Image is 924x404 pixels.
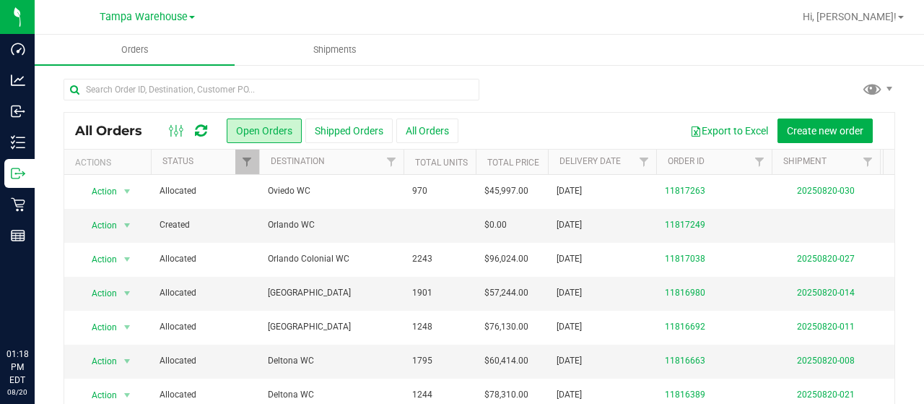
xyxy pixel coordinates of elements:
span: 130 [889,249,918,270]
span: [GEOGRAPHIC_DATA] [268,286,395,300]
a: Delivery Date [559,156,621,166]
a: Filter [235,150,259,174]
a: Total Price [487,158,539,168]
inline-svg: Inventory [11,135,25,150]
span: 60 [889,181,913,202]
span: Allocated [160,252,250,266]
a: Filter [748,150,772,174]
inline-svg: Retail [11,197,25,212]
span: All Orders [75,123,157,139]
a: 20250820-030 [797,186,855,196]
span: select [118,351,136,371]
span: Allocated [160,286,250,300]
inline-svg: Reports [11,228,25,243]
p: 01:18 PM EDT [6,348,28,387]
span: 1248 [412,320,432,334]
span: Action [79,181,118,202]
button: Open Orders [227,119,302,143]
span: 970 [412,184,427,198]
a: 11817249 [665,218,705,232]
span: Shipments [294,43,376,56]
span: [DATE] [557,184,582,198]
span: select [118,317,136,338]
inline-svg: Inbound [11,104,25,119]
a: 11816692 [665,320,705,334]
a: 20250820-008 [797,356,855,366]
span: Oviedo WC [268,184,395,198]
span: 2243 [412,252,432,266]
span: Action [79,317,118,338]
a: Destination [271,156,325,166]
span: Created [160,218,250,232]
a: Filter [380,150,404,174]
a: 11816980 [665,286,705,300]
a: 20250820-011 [797,322,855,332]
span: Orlando Colonial WC [268,252,395,266]
span: Action [79,215,118,236]
span: select [118,215,136,236]
span: Allocated [160,320,250,334]
span: [DATE] [557,354,582,368]
button: Create new order [777,119,873,143]
button: Shipped Orders [305,119,393,143]
span: 1244 [412,388,432,402]
inline-svg: Outbound [11,166,25,181]
a: 11817263 [665,184,705,198]
iframe: Resource center unread badge [43,286,60,304]
span: Deltona WC [268,388,395,402]
button: Export to Excel [681,119,777,143]
span: 98 [889,283,913,304]
span: Allocated [160,184,250,198]
span: Orlando WC [268,218,395,232]
span: [DATE] [557,252,582,266]
a: Order ID [668,156,705,166]
span: [DATE] [557,218,582,232]
span: Orders [102,43,168,56]
span: $96,024.00 [484,252,528,266]
inline-svg: Dashboard [11,42,25,56]
div: Actions [75,158,145,168]
span: $57,244.00 [484,286,528,300]
span: Tampa Warehouse [100,11,188,23]
a: Total Units [415,158,468,168]
span: select [118,181,136,202]
a: Status [162,156,193,166]
span: $78,310.00 [484,388,528,402]
a: Filter [632,150,656,174]
span: Action [79,283,118,304]
span: Allocated [160,388,250,402]
span: $45,997.00 [484,184,528,198]
span: Action [79,249,118,270]
span: 97 [889,351,913,371]
p: 08/20 [6,387,28,397]
a: 11816389 [665,388,705,402]
span: 1901 [412,286,432,300]
iframe: Resource center [14,288,58,332]
button: All Orders [396,119,458,143]
span: [DATE] [557,388,582,402]
span: $76,130.00 [484,320,528,334]
span: [GEOGRAPHIC_DATA] [268,320,395,334]
span: $0.00 [484,218,507,232]
span: 0 [889,215,908,236]
span: Action [79,351,118,371]
span: select [118,249,136,270]
a: 20250820-027 [797,254,855,264]
span: Hi, [PERSON_NAME]! [803,11,897,22]
span: [DATE] [557,320,582,334]
span: 1795 [412,354,432,368]
a: 20250820-014 [797,288,855,298]
span: $60,414.00 [484,354,528,368]
a: Orders [35,35,235,65]
a: 20250820-021 [797,390,855,400]
span: [DATE] [557,286,582,300]
span: Create new order [787,125,863,137]
a: Shipment [783,156,827,166]
a: 11816663 [665,354,705,368]
a: Shipments [235,35,435,65]
a: 11817038 [665,252,705,266]
span: select [118,283,136,304]
span: Allocated [160,354,250,368]
input: Search Order ID, Destination, Customer PO... [64,79,479,100]
span: 88 [889,317,913,338]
